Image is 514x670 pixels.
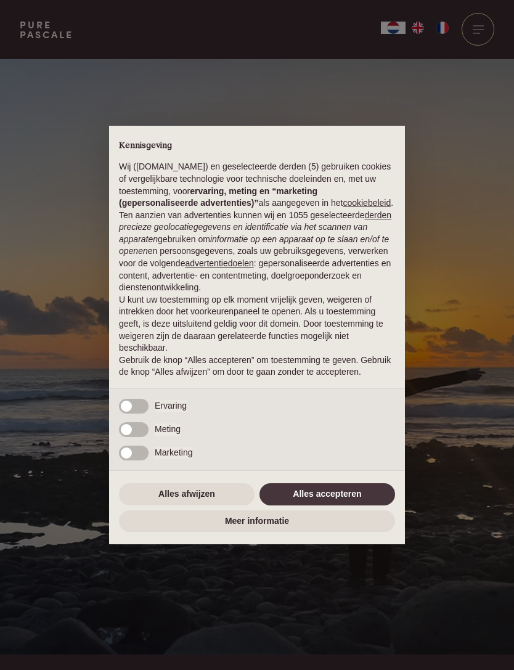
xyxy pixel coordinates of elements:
button: Meer informatie [119,510,395,533]
span: Ervaring [155,400,187,412]
em: precieze geolocatiegegevens en identificatie via het scannen van apparaten [119,222,367,244]
button: Alles accepteren [259,483,395,505]
button: Alles afwijzen [119,483,255,505]
em: informatie op een apparaat op te slaan en/of te openen [119,234,389,256]
p: Wij ([DOMAIN_NAME]) en geselecteerde derden (5) gebruiken cookies of vergelijkbare technologie vo... [119,161,395,209]
p: Ten aanzien van advertenties kunnen wij en 1055 geselecteerde gebruiken om en persoonsgegevens, z... [119,210,395,294]
a: cookiebeleid [343,198,391,208]
span: Meting [155,423,181,436]
p: Gebruik de knop “Alles accepteren” om toestemming te geven. Gebruik de knop “Alles afwijzen” om d... [119,354,395,378]
p: U kunt uw toestemming op elk moment vrijelijk geven, weigeren of intrekken door het voorkeurenpan... [119,294,395,354]
button: derden [365,210,392,222]
strong: ervaring, meting en “marketing (gepersonaliseerde advertenties)” [119,186,317,208]
span: Marketing [155,447,192,459]
button: advertentiedoelen [185,258,253,270]
h2: Kennisgeving [119,141,395,152]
